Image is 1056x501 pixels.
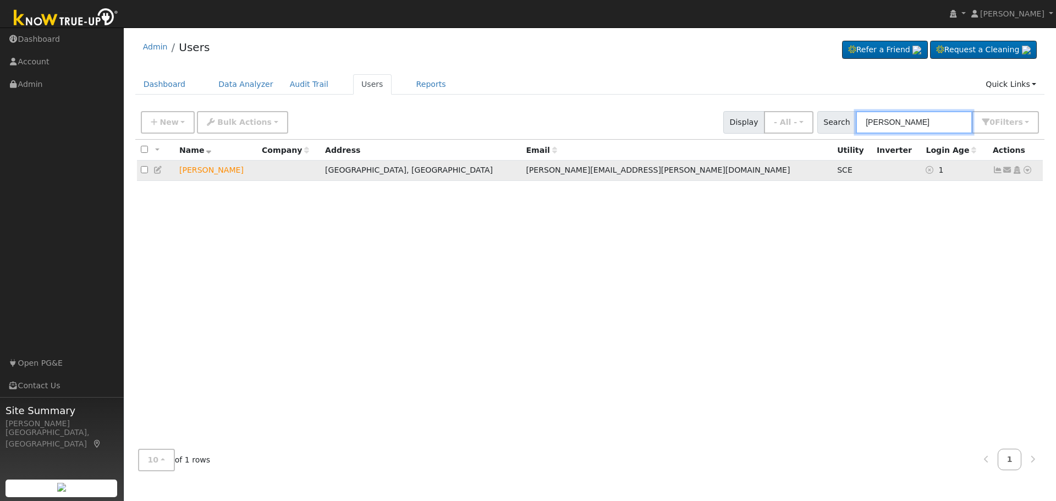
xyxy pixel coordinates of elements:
[210,74,282,95] a: Data Analyzer
[877,145,919,156] div: Inverter
[926,166,938,174] a: No login access
[143,42,168,51] a: Admin
[723,111,765,134] span: Display
[764,111,813,134] button: - All -
[262,146,309,155] span: Company name
[856,111,972,134] input: Search
[817,111,856,134] span: Search
[138,449,211,471] span: of 1 rows
[179,146,212,155] span: Name
[197,111,288,134] button: Bulk Actions
[1022,164,1032,176] a: Other actions
[526,166,790,174] span: [PERSON_NAME][EMAIL_ADDRESS][PERSON_NAME][DOMAIN_NAME]
[995,118,1023,126] span: Filter
[837,166,853,174] span: SCE
[135,74,194,95] a: Dashboard
[926,146,976,155] span: Days since last login
[980,9,1044,18] span: [PERSON_NAME]
[993,145,1039,156] div: Actions
[8,6,124,31] img: Know True-Up
[1012,166,1022,174] a: Login As
[141,111,195,134] button: New
[217,118,272,126] span: Bulk Actions
[5,427,118,450] div: [GEOGRAPHIC_DATA], [GEOGRAPHIC_DATA]
[1022,46,1031,54] img: retrieve
[1018,118,1022,126] span: s
[153,166,163,174] a: Edit User
[138,449,175,471] button: 10
[842,41,928,59] a: Refer a Friend
[938,166,943,174] span: 08/13/2025 10:29:19 AM
[353,74,392,95] a: Users
[526,146,557,155] span: Email
[57,483,66,492] img: retrieve
[92,439,102,448] a: Map
[282,74,337,95] a: Audit Trail
[5,418,118,430] div: [PERSON_NAME]
[159,118,178,126] span: New
[930,41,1037,59] a: Request a Cleaning
[148,455,159,464] span: 10
[179,41,210,54] a: Users
[977,74,1044,95] a: Quick Links
[321,161,522,181] td: [GEOGRAPHIC_DATA], [GEOGRAPHIC_DATA]
[837,145,869,156] div: Utility
[912,46,921,54] img: retrieve
[1003,164,1013,176] a: michele.r.simon@gmail.com
[175,161,258,181] td: Lead
[325,145,518,156] div: Address
[998,449,1022,470] a: 1
[5,403,118,418] span: Site Summary
[993,166,1003,174] a: Show Graph
[408,74,454,95] a: Reports
[972,111,1039,134] button: 0Filters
